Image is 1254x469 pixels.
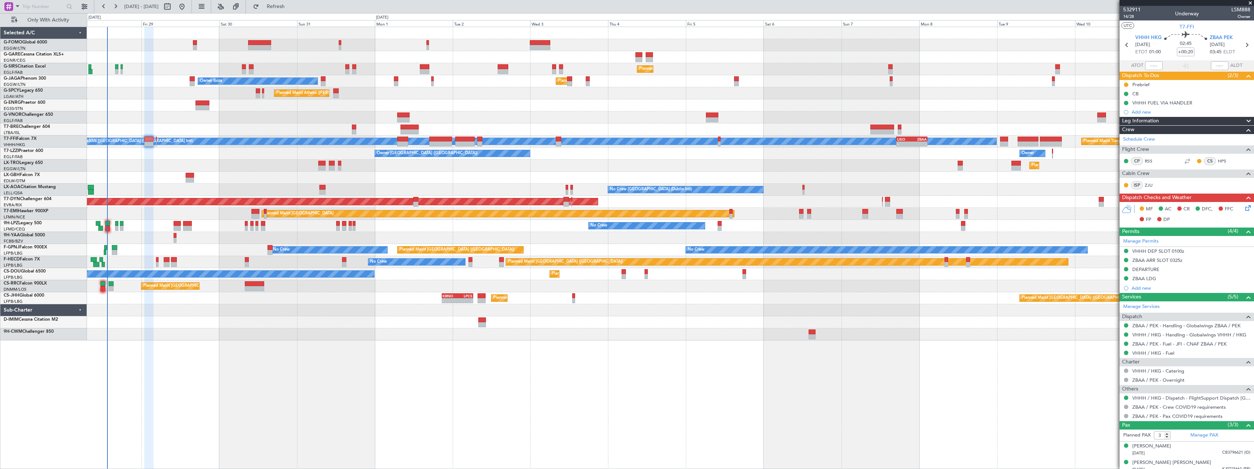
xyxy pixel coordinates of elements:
[4,251,23,256] a: LFPB/LBG
[1123,238,1159,245] a: Manage Permits
[1123,303,1160,310] a: Manage Services
[1231,14,1250,20] span: Owner
[1135,34,1162,42] span: VHHH HKG
[1132,100,1192,106] div: VHHH FUEL VIA HANDLER
[1132,248,1184,254] div: VHHH DEP SLOT 0100z
[264,208,334,219] div: Planned Maint [GEOGRAPHIC_DATA]
[4,209,18,213] span: T7-EMI
[4,125,19,129] span: T7-BRE
[1122,313,1142,321] span: Dispatch
[1218,158,1234,164] a: HPS
[912,137,927,141] div: ZBAA
[4,293,19,298] span: CS-JHH
[764,20,841,27] div: Sat 6
[442,298,457,303] div: -
[1149,49,1161,56] span: 01:00
[19,18,77,23] span: Only With Activity
[508,256,623,267] div: Planned Maint [GEOGRAPHIC_DATA] ([GEOGRAPHIC_DATA])
[4,149,19,153] span: T7-LZZI
[1132,368,1184,374] a: VHHH / HKG - Catering
[1022,293,1137,304] div: Planned Maint [GEOGRAPHIC_DATA] ([GEOGRAPHIC_DATA])
[1122,72,1159,80] span: Dispatch To-Dos
[1122,293,1141,301] span: Services
[897,137,912,141] div: LIEO
[1210,34,1233,42] span: ZBAA PEK
[4,221,18,225] span: 9H-LPZ
[124,3,159,10] span: [DATE] - [DATE]
[1122,421,1130,430] span: Pax
[4,76,20,81] span: G-JAGA
[1131,157,1143,165] div: CP
[4,214,25,220] a: LFMN/NCE
[4,269,46,274] a: CS-DOUGlobal 6500
[1165,206,1171,213] span: AC
[610,184,692,195] div: No Crew [GEOGRAPHIC_DATA] (Dublin Intl)
[1122,358,1140,366] span: Charter
[1146,206,1153,213] span: MF
[4,293,44,298] a: CS-JHHGlobal 6000
[4,88,43,93] a: G-SPCYLegacy 650
[1123,432,1151,439] label: Planned PAX
[552,268,667,279] div: Planned Maint [GEOGRAPHIC_DATA] ([GEOGRAPHIC_DATA])
[1132,395,1250,401] a: VHHH / HKG - Dispatch - FlightSupport Dispatch [GEOGRAPHIC_DATA]
[4,226,25,232] a: LFMD/CEQ
[608,20,686,27] div: Thu 4
[4,239,23,244] a: FCBB/BZV
[1132,404,1226,410] a: ZBAA / PEK - Crew COVID19 requirements
[4,257,40,262] a: F-HECDFalcon 7X
[4,197,52,201] a: T7-DYNChallenger 604
[1122,169,1149,178] span: Cabin Crew
[1175,10,1199,18] div: Underway
[1132,91,1139,97] div: CB
[4,233,45,237] a: 9H-YAAGlobal 5000
[1135,41,1150,49] span: [DATE]
[1122,145,1149,154] span: Flight Crew
[453,20,531,27] div: Tue 2
[22,1,64,12] input: Trip Number
[377,148,478,159] div: Owner [GEOGRAPHIC_DATA] ([GEOGRAPHIC_DATA])
[4,154,23,160] a: EGLF/FAB
[4,94,23,99] a: LGAV/ATH
[1132,257,1182,263] div: ZBAA ARR SLOT 0325z
[4,197,20,201] span: T7-DYN
[1228,421,1238,428] span: (3/3)
[1179,23,1194,31] span: T7-FFI
[1163,216,1170,224] span: DP
[1075,20,1153,27] div: Wed 10
[1210,49,1221,56] span: 03:45
[4,118,23,123] a: EGLF/FAB
[4,263,23,268] a: LFPB/LBG
[4,76,46,81] a: G-JAGAPhenom 300
[1122,385,1138,393] span: Others
[4,125,50,129] a: T7-BREChallenger 604
[1132,450,1145,456] span: [DATE]
[4,317,19,322] span: D-IMIM
[1223,49,1235,56] span: ELDT
[65,136,193,147] div: [PERSON_NAME][GEOGRAPHIC_DATA] ([GEOGRAPHIC_DATA] Intl)
[4,178,25,184] a: EDLW/DTM
[1131,62,1143,69] span: ATOT
[1132,285,1250,291] div: Add new
[1123,136,1155,143] a: Schedule Crew
[4,137,16,141] span: T7-FFI
[4,221,42,225] a: 9H-LPZLegacy 500
[1132,323,1240,329] a: ZBAA / PEK - Handling - Globalwings ZBAA / PEK
[4,100,45,105] a: G-ENRGPraetor 600
[1031,160,1079,171] div: Planned Maint Dusseldorf
[4,137,37,141] a: T7-FFIFalcon 7X
[1132,350,1174,356] a: VHHH / HKG - Fuel
[912,142,927,146] div: -
[590,220,607,231] div: No Crew
[4,245,47,249] a: F-GPNJFalcon 900EX
[1132,459,1211,466] div: [PERSON_NAME] [PERSON_NAME]
[1122,117,1159,125] span: Leg Information
[558,76,673,87] div: Planned Maint [GEOGRAPHIC_DATA] ([GEOGRAPHIC_DATA])
[4,245,19,249] span: F-GPNJ
[4,209,48,213] a: T7-EMIHawker 900XP
[1132,413,1223,419] a: ZBAA / PEK - Pax COVID19 requirements
[4,329,22,334] span: 9H-CWM
[1122,194,1192,202] span: Dispatch Checks and Weather
[375,20,453,27] div: Mon 1
[250,1,293,12] button: Refresh
[4,52,20,57] span: G-GARE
